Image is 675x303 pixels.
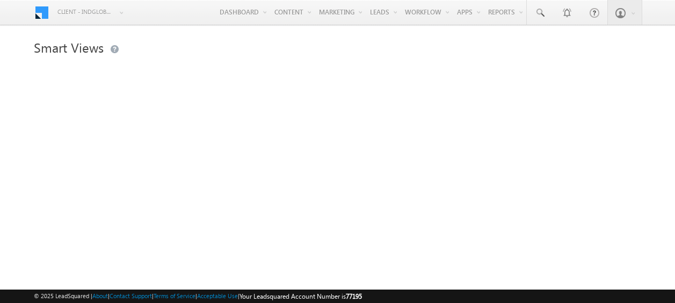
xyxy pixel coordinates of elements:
[197,292,238,299] a: Acceptable Use
[346,292,362,300] span: 77195
[92,292,108,299] a: About
[34,291,362,301] span: © 2025 LeadSquared | | | | |
[239,292,362,300] span: Your Leadsquared Account Number is
[57,6,114,17] span: Client - indglobal2 (77195)
[34,39,104,56] span: Smart Views
[110,292,152,299] a: Contact Support
[154,292,195,299] a: Terms of Service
